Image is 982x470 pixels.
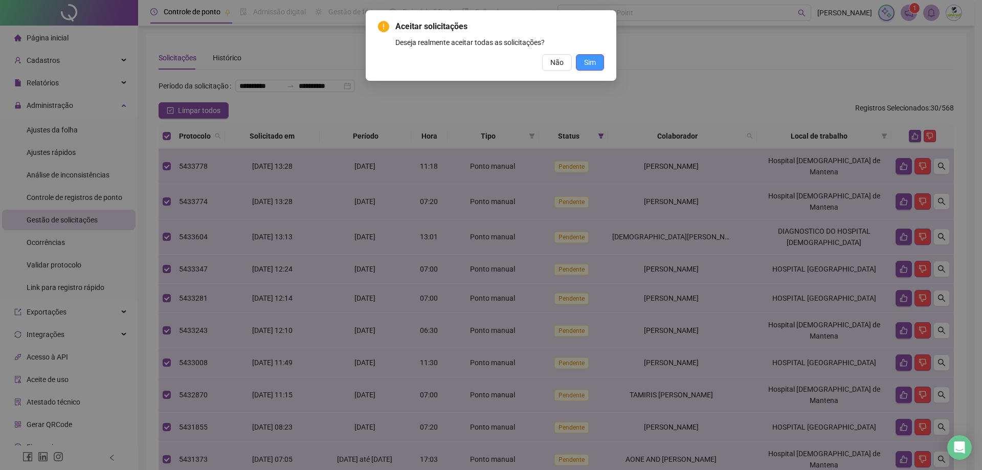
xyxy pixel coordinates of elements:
[395,20,604,33] span: Aceitar solicitações
[576,54,604,71] button: Sim
[542,54,572,71] button: Não
[550,57,564,68] span: Não
[584,57,596,68] span: Sim
[947,435,972,460] div: Open Intercom Messenger
[378,21,389,32] span: exclamation-circle
[395,37,604,48] div: Deseja realmente aceitar todas as solicitações?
